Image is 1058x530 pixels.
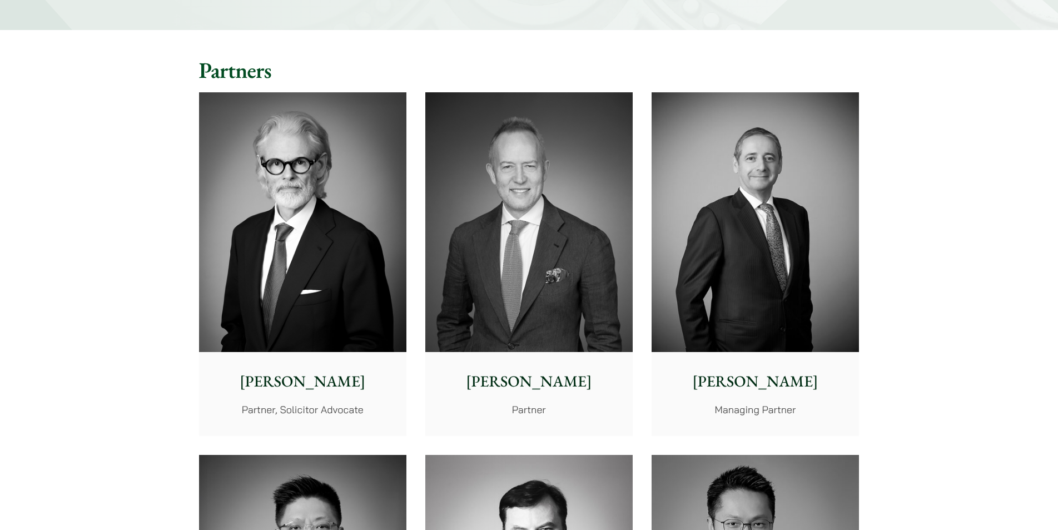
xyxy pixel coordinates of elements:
p: Partner [434,402,624,417]
a: [PERSON_NAME] Partner, Solicitor Advocate [199,92,406,436]
a: [PERSON_NAME] Partner [425,92,633,436]
p: [PERSON_NAME] [660,370,850,393]
p: [PERSON_NAME] [208,370,398,393]
p: Partner, Solicitor Advocate [208,402,398,417]
h2: Partners [199,57,860,83]
p: [PERSON_NAME] [434,370,624,393]
p: Managing Partner [660,402,850,417]
a: [PERSON_NAME] Managing Partner [652,92,859,436]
